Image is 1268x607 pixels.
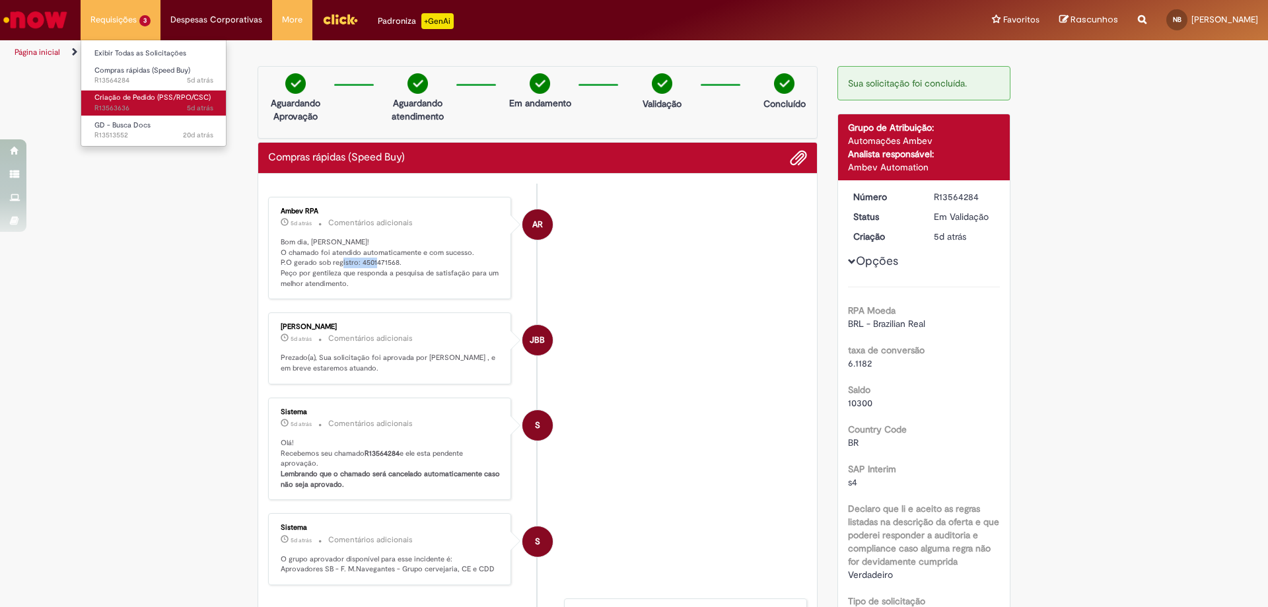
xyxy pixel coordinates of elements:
p: Aguardando atendimento [386,96,450,123]
img: ServiceNow [1,7,69,33]
time: 24/09/2025 15:26:33 [187,103,213,113]
div: Padroniza [378,13,454,29]
dt: Status [843,210,925,223]
p: Prezado(a), Sua solicitação foi aprovada por [PERSON_NAME] , e em breve estaremos atuando. [281,353,501,373]
img: check-circle-green.png [407,73,428,94]
time: 24/09/2025 17:05:45 [291,536,312,544]
a: Aberto R13513552 : GD - Busca Docs [81,118,227,143]
div: Ambev Automation [848,161,1001,174]
small: Comentários adicionais [328,333,413,344]
span: 6.1182 [848,357,872,369]
span: 5d atrás [187,75,213,85]
span: S [535,410,540,441]
small: Comentários adicionais [328,418,413,429]
a: Página inicial [15,47,60,57]
div: Ambev RPA [522,209,553,240]
time: 24/09/2025 17:05:37 [187,75,213,85]
span: Rascunhos [1071,13,1118,26]
span: R13513552 [94,130,213,141]
div: R13564284 [934,190,995,203]
p: Concluído [763,97,806,110]
b: Lembrando que o chamado será cancelado automaticamente caso não seja aprovado. [281,469,502,489]
img: check-circle-green.png [652,73,672,94]
dt: Número [843,190,925,203]
b: taxa de conversão [848,344,925,356]
b: Tipo de solicitação [848,595,925,607]
p: Aguardando Aprovação [264,96,328,123]
span: Favoritos [1003,13,1039,26]
span: GD - Busca Docs [94,120,151,130]
p: Em andamento [509,96,571,110]
span: 20d atrás [183,130,213,140]
div: Sistema [281,408,501,416]
span: Verdadeiro [848,569,893,581]
button: Adicionar anexos [790,149,807,166]
a: Exibir Todas as Solicitações [81,46,227,61]
span: BR [848,437,859,448]
span: R13563636 [94,103,213,114]
span: 5d atrás [934,231,966,242]
div: Sua solicitação foi concluída. [837,66,1011,100]
b: R13564284 [365,448,400,458]
span: [PERSON_NAME] [1191,14,1258,25]
b: Saldo [848,384,870,396]
div: System [522,410,553,441]
b: RPA Moeda [848,304,896,316]
h2: Compras rápidas (Speed Buy) Histórico de tíquete [268,152,405,164]
div: System [522,526,553,557]
div: Ambev RPA [281,207,501,215]
b: Declaro que li e aceito as regras listadas na descrição da oferta e que poderei responder a audit... [848,503,999,567]
p: O grupo aprovador disponível para esse incidente é: Aprovadores SB - F. M.Navegantes - Grupo cerv... [281,554,501,575]
div: [PERSON_NAME] [281,323,501,331]
b: Country Code [848,423,907,435]
span: 5d atrás [187,103,213,113]
span: Criação de Pedido (PSS/RPO/CSC) [94,92,211,102]
a: Aberto R13563636 : Criação de Pedido (PSS/RPO/CSC) [81,90,227,115]
span: S [535,526,540,557]
time: 24/09/2025 17:05:36 [934,231,966,242]
time: 25/09/2025 09:21:44 [291,335,312,343]
span: 5d atrás [291,335,312,343]
a: Rascunhos [1059,14,1118,26]
p: +GenAi [421,13,454,29]
span: 5d atrás [291,420,312,428]
a: Aberto R13564284 : Compras rápidas (Speed Buy) [81,63,227,88]
span: AR [532,209,543,240]
span: 5d atrás [291,536,312,544]
ul: Trilhas de página [10,40,835,65]
span: 10300 [848,397,872,409]
img: click_logo_yellow_360x200.png [322,9,358,29]
small: Comentários adicionais [328,534,413,546]
img: check-circle-green.png [530,73,550,94]
time: 25/09/2025 09:28:16 [291,219,312,227]
span: More [282,13,302,26]
time: 24/09/2025 17:05:48 [291,420,312,428]
div: Sistema [281,524,501,532]
dt: Criação [843,230,925,243]
span: Despesas Corporativas [170,13,262,26]
div: Juliana Barbosa Brum [522,325,553,355]
span: BRL - Brazilian Real [848,318,925,330]
div: Automações Ambev [848,134,1001,147]
b: SAP Interim [848,463,896,475]
p: Validação [643,97,682,110]
span: s4 [848,476,857,488]
div: Grupo de Atribuição: [848,121,1001,134]
span: Compras rápidas (Speed Buy) [94,65,190,75]
p: Bom dia, [PERSON_NAME]! O chamado foi atendido automaticamente e com sucesso. P.O gerado sob regi... [281,237,501,289]
span: 5d atrás [291,219,312,227]
p: Olá! Recebemos seu chamado e ele esta pendente aprovação. [281,438,501,490]
div: Em Validação [934,210,995,223]
small: Comentários adicionais [328,217,413,229]
ul: Requisições [81,40,227,147]
img: check-circle-green.png [285,73,306,94]
span: 3 [139,15,151,26]
span: JBB [530,324,545,356]
div: Analista responsável: [848,147,1001,161]
time: 10/09/2025 10:18:53 [183,130,213,140]
div: 24/09/2025 17:05:36 [934,230,995,243]
span: NB [1173,15,1181,24]
span: R13564284 [94,75,213,86]
span: Requisições [90,13,137,26]
img: check-circle-green.png [774,73,794,94]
